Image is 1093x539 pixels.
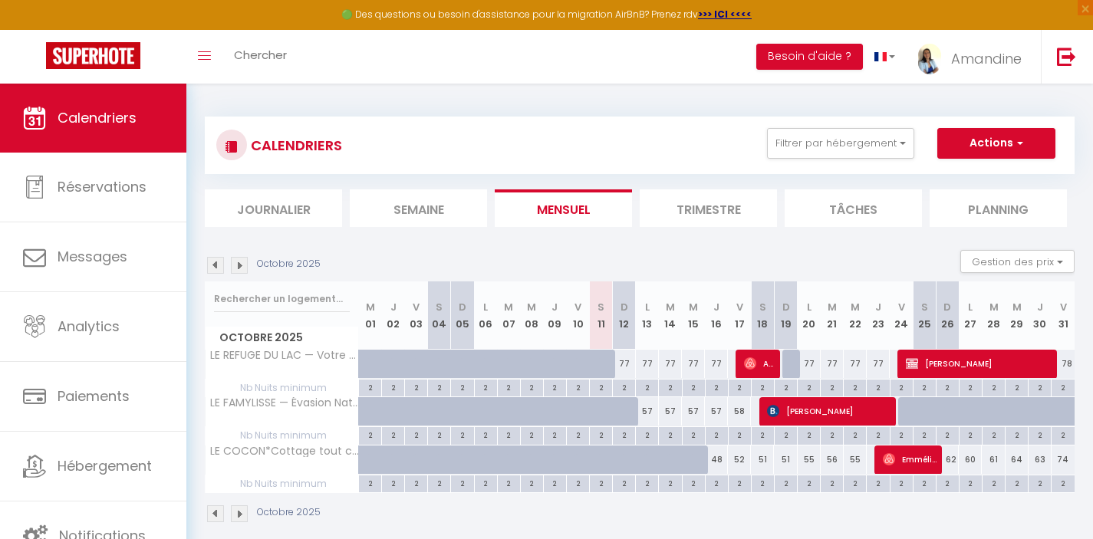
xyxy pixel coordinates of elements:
[844,380,866,394] div: 2
[867,380,889,394] div: 2
[705,445,728,474] div: 48
[659,281,682,350] th: 14
[1029,281,1052,350] th: 30
[798,427,820,442] div: 2
[1029,380,1051,394] div: 2
[1052,281,1075,350] th: 31
[898,300,905,314] abbr: V
[636,380,658,394] div: 2
[1006,475,1028,490] div: 2
[521,475,543,490] div: 2
[798,380,820,394] div: 2
[382,380,404,394] div: 2
[706,427,728,442] div: 2
[521,427,543,442] div: 2
[936,445,959,474] div: 62
[598,300,604,314] abbr: S
[705,281,728,350] th: 16
[428,475,450,490] div: 2
[257,505,321,520] p: Octobre 2025
[645,300,650,314] abbr: L
[498,380,520,394] div: 2
[405,427,427,442] div: 2
[960,427,982,442] div: 2
[914,380,936,394] div: 2
[58,108,137,127] span: Calendriers
[844,350,867,378] div: 77
[744,349,775,378] span: Anh-Dao Me-Mougamadou
[1029,475,1051,490] div: 2
[247,128,342,163] h3: CALENDRIERS
[775,427,797,442] div: 2
[520,281,543,350] th: 08
[636,281,659,350] th: 13
[867,475,889,490] div: 2
[983,427,1005,442] div: 2
[359,380,381,394] div: 2
[682,350,705,378] div: 77
[951,49,1022,68] span: Amandine
[798,281,821,350] th: 20
[906,349,1052,378] span: [PERSON_NAME]
[698,8,752,21] a: >>> ICI <<<<
[567,475,589,490] div: 2
[566,281,589,350] th: 10
[405,380,427,394] div: 2
[798,350,821,378] div: 77
[1037,300,1043,314] abbr: J
[751,445,774,474] div: 51
[1052,350,1075,378] div: 78
[436,300,443,314] abbr: S
[767,396,890,426] span: [PERSON_NAME]
[960,380,982,394] div: 2
[983,380,1005,394] div: 2
[366,300,375,314] abbr: M
[798,445,821,474] div: 55
[751,281,774,350] th: 18
[706,380,728,394] div: 2
[451,475,473,490] div: 2
[590,281,613,350] th: 11
[937,128,1055,159] button: Actions
[1052,445,1075,474] div: 74
[937,427,959,442] div: 2
[706,475,728,490] div: 2
[413,300,420,314] abbr: V
[683,427,705,442] div: 2
[483,300,488,314] abbr: L
[937,380,959,394] div: 2
[798,475,820,490] div: 2
[551,300,558,314] abbr: J
[621,300,628,314] abbr: D
[907,30,1041,84] a: ... Amandine
[451,427,473,442] div: 2
[960,475,982,490] div: 2
[851,300,860,314] abbr: M
[775,380,797,394] div: 2
[498,475,520,490] div: 2
[821,475,843,490] div: 2
[521,380,543,394] div: 2
[590,475,612,490] div: 2
[58,247,127,266] span: Messages
[590,427,612,442] div: 2
[960,250,1075,273] button: Gestion des prix
[382,281,405,350] th: 02
[1006,427,1028,442] div: 2
[613,350,636,378] div: 77
[968,300,973,314] abbr: L
[428,427,450,442] div: 2
[208,397,361,409] span: LE FAMYLISSE — Évasion Nature et Mer, le Luxe d’Être Ensemble
[683,380,705,394] div: 2
[382,475,404,490] div: 2
[1052,475,1075,490] div: 2
[682,397,705,426] div: 57
[689,300,698,314] abbr: M
[206,475,358,492] span: Nb Nuits minimum
[937,475,959,490] div: 2
[729,475,751,490] div: 2
[574,300,581,314] abbr: V
[206,380,358,396] span: Nb Nuits minimum
[359,427,381,442] div: 2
